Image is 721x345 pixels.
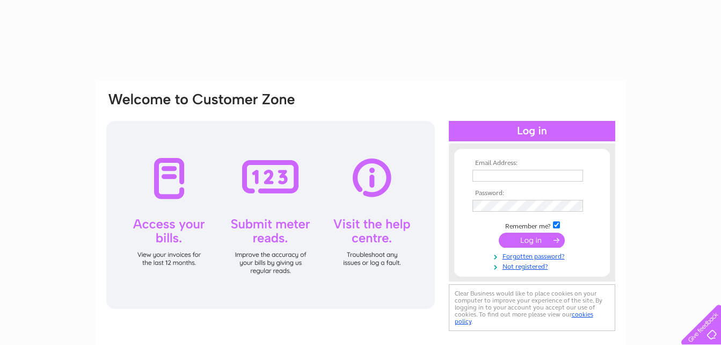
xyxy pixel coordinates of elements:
[470,190,594,197] th: Password:
[470,160,594,167] th: Email Address:
[470,220,594,231] td: Remember me?
[499,233,565,248] input: Submit
[455,311,593,325] a: cookies policy
[449,284,615,331] div: Clear Business would like to place cookies on your computer to improve your experience of the sit...
[472,250,594,261] a: Forgotten password?
[472,261,594,271] a: Not registered?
